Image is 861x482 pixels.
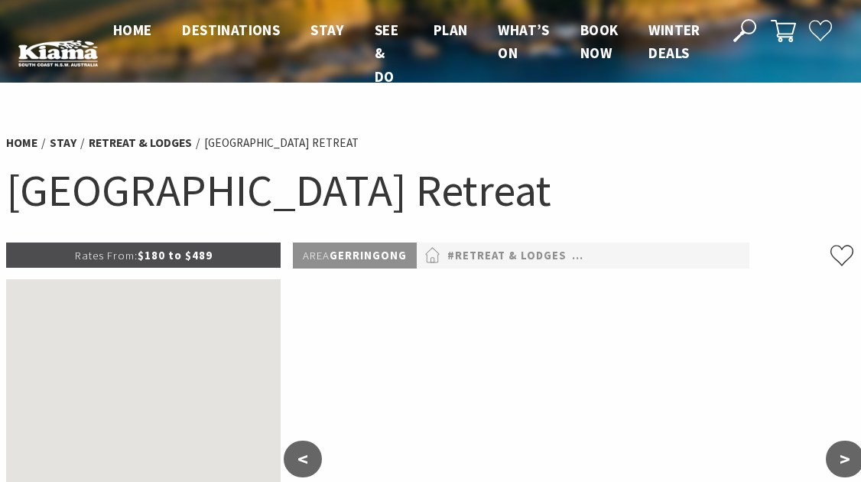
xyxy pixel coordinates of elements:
span: Stay [310,21,344,39]
img: Kiama Logo [18,40,98,67]
span: Area [303,248,330,262]
span: Book now [580,21,619,62]
span: Winter Deals [648,21,700,62]
p: Gerringong [293,243,417,269]
li: [GEOGRAPHIC_DATA] Retreat [204,134,359,153]
span: Rates From: [75,248,138,262]
span: Destinations [182,21,280,39]
nav: Main Menu [98,18,716,88]
span: See & Do [375,21,398,86]
span: What’s On [498,21,549,62]
a: #Retreat & Lodges [447,246,567,265]
h1: [GEOGRAPHIC_DATA] Retreat [6,161,855,220]
a: Stay [50,135,76,151]
p: $180 to $489 [6,243,281,269]
span: Home [113,21,152,39]
button: < [284,441,322,477]
a: Retreat & Lodges [89,135,192,151]
a: Home [6,135,37,151]
span: Plan [434,21,468,39]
